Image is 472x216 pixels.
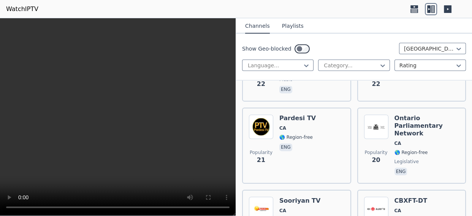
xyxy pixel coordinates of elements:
[249,114,273,139] img: Pardesi TV
[394,140,401,146] span: CA
[279,114,316,122] h6: Pardesi TV
[394,168,407,175] p: eng
[394,159,419,165] span: legislative
[279,86,292,93] p: eng
[372,79,380,89] span: 22
[279,197,320,204] h6: Sooriyan TV
[257,156,265,165] span: 21
[394,114,459,137] h6: Ontario Parliamentary Network
[279,125,286,131] span: CA
[279,207,286,213] span: CA
[394,207,401,213] span: CA
[372,156,380,165] span: 20
[364,149,387,156] span: Popularity
[6,5,38,14] a: WatchIPTV
[394,149,428,156] span: 🌎 Region-free
[250,149,272,156] span: Popularity
[394,197,428,204] h6: CBXFT-DT
[242,45,291,52] label: Show Geo-blocked
[245,19,270,33] button: Channels
[279,134,313,140] span: 🌎 Region-free
[364,114,388,139] img: Ontario Parliamentary Network
[257,79,265,89] span: 22
[282,19,304,33] button: Playlists
[279,143,292,151] p: eng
